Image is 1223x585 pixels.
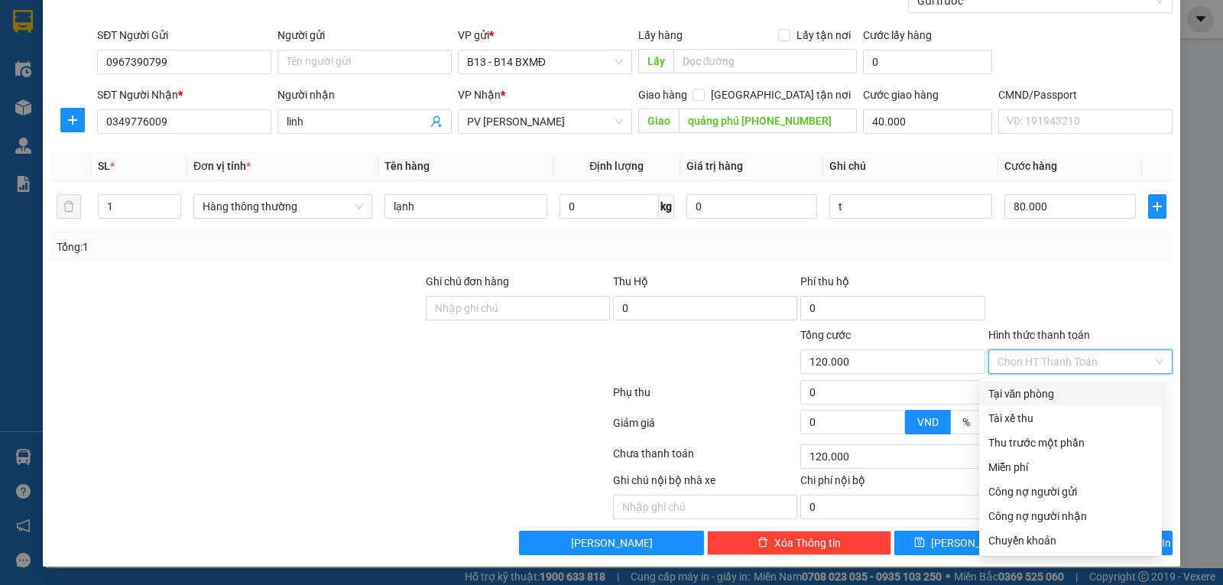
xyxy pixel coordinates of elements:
[823,151,998,181] th: Ghi chú
[571,535,653,551] span: [PERSON_NAME]
[426,296,610,320] input: Ghi chú đơn hàng
[894,531,1032,555] button: save[PERSON_NAME]
[98,160,110,172] span: SL
[60,108,85,132] button: plus
[145,69,216,80] span: 15:08:35 [DATE]
[887,422,904,434] span: Decrease Value
[97,27,271,44] div: SĐT Người Gửi
[979,504,1162,528] div: Cước gửi hàng sẽ được ghi vào công nợ của người nhận
[988,459,1153,476] div: Miễn phí
[53,92,177,103] strong: BIÊN NHẬN GỬI HÀNG HOÁ
[638,49,673,73] span: Lấy
[638,29,683,41] span: Lấy hàng
[15,34,35,73] img: logo
[887,411,904,422] span: Increase Value
[988,434,1153,451] div: Thu trước một phần
[61,114,84,126] span: plus
[679,109,858,133] input: Dọc đường
[659,194,674,219] span: kg
[962,416,970,428] span: %
[686,160,743,172] span: Giá trị hàng
[863,109,992,134] input: Cước giao hàng
[863,50,992,74] input: Cước lấy hàng
[589,160,644,172] span: Định lượng
[40,24,124,82] strong: CÔNG TY TNHH [GEOGRAPHIC_DATA] 214 QL13 - P.26 - Q.BÌNH THẠNH - TP HCM 1900888606
[979,479,1162,504] div: Cước gửi hàng sẽ được ghi vào công nợ của người gửi
[673,49,858,73] input: Dọc đường
[988,508,1153,525] div: Công nợ người nhận
[757,537,768,549] span: delete
[917,416,939,428] span: VND
[611,414,799,441] div: Giảm giá
[611,445,799,472] div: Chưa thanh toán
[892,412,901,421] span: up
[384,160,430,172] span: Tên hàng
[57,239,473,255] div: Tổng: 1
[914,537,925,549] span: save
[863,89,939,101] label: Cước giao hàng
[164,206,180,218] span: Decrease Value
[613,275,648,288] span: Thu Hộ
[426,275,510,288] label: Ghi chú đơn hàng
[988,483,1153,500] div: Công nợ người gửi
[613,495,797,519] input: Nhập ghi chú
[705,86,857,103] span: [GEOGRAPHIC_DATA] tận nơi
[136,57,216,69] span: B131408250509
[277,27,452,44] div: Người gửi
[800,472,985,495] div: Chi phí nội bộ
[790,27,857,44] span: Lấy tận nơi
[611,384,799,411] div: Phụ thu
[774,535,841,551] span: Xóa Thông tin
[638,109,679,133] span: Giao
[168,197,177,206] span: up
[117,106,141,128] span: Nơi nhận:
[467,50,623,73] span: B13 - B14 BXMĐ
[1149,200,1166,213] span: plus
[988,410,1153,427] div: Tài xế thu
[892,424,901,433] span: down
[1004,160,1057,172] span: Cước hàng
[97,86,271,103] div: SĐT Người Nhận
[686,194,817,219] input: 0
[467,110,623,133] span: PV Đức Xuyên
[988,532,1153,549] div: Chuyển khoản
[519,531,703,555] button: [PERSON_NAME]
[998,86,1173,103] div: CMND/Passport
[277,86,452,103] div: Người nhận
[458,89,501,101] span: VP Nhận
[15,106,31,128] span: Nơi gửi:
[1148,194,1166,219] button: plus
[430,115,443,128] span: user-add
[203,195,363,218] span: Hàng thông thường
[863,29,932,41] label: Cước lấy hàng
[829,194,992,219] input: Ghi Chú
[154,107,187,115] span: PV Cư Jút
[168,208,177,217] span: down
[57,194,81,219] button: delete
[988,329,1090,341] label: Hình thức thanh toán
[800,273,985,296] div: Phí thu hộ
[800,329,851,341] span: Tổng cước
[707,531,891,555] button: deleteXóa Thông tin
[164,195,180,206] span: Increase Value
[988,385,1153,402] div: Tại văn phòng
[613,472,797,495] div: Ghi chú nội bộ nhà xe
[638,89,687,101] span: Giao hàng
[193,160,251,172] span: Đơn vị tính
[384,194,547,219] input: VD: Bàn, Ghế
[931,535,1013,551] span: [PERSON_NAME]
[458,27,632,44] div: VP gửi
